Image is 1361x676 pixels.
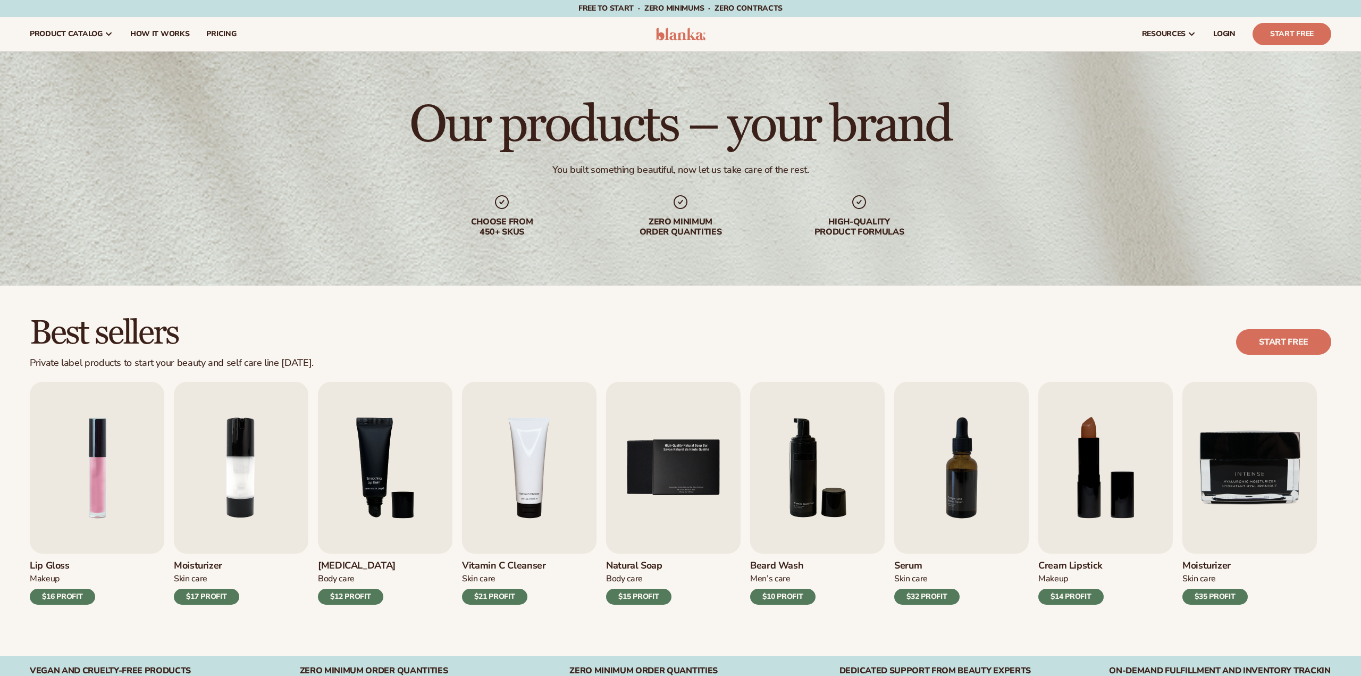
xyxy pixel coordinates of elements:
span: How It Works [130,30,190,38]
span: LOGIN [1213,30,1236,38]
a: Start free [1236,329,1331,355]
a: Smoothing lip balm. [MEDICAL_DATA] Body Care $12 PROFIT [318,382,452,605]
h3: Moisturizer [1182,560,1248,572]
div: $10 PROFIT [750,589,816,605]
div: $12 PROFIT [318,589,383,605]
div: $14 PROFIT [1038,589,1104,605]
div: Private label products to start your beauty and self care line [DATE]. [30,357,314,369]
div: Makeup [1038,573,1104,585]
div: Zero minimum order quantities [612,217,749,237]
div: $32 PROFIT [894,589,960,605]
div: Body Care [606,573,671,585]
div: Dedicated Support From Beauty Experts [839,666,1100,676]
a: Collagen and retinol serum. Serum Skin Care $32 PROFIT [894,382,1029,605]
a: Luxury cream lipstick. Cream Lipstick Makeup $14 PROFIT [1038,382,1173,605]
h1: Our products – your brand [409,100,951,151]
div: $16 PROFIT [30,589,95,605]
div: Zero Minimum Order QuantitieS [569,666,830,676]
div: Skin Care [1182,573,1248,585]
div: $35 PROFIT [1182,589,1248,605]
a: LOGIN [1205,17,1244,51]
h3: Lip Gloss [30,560,95,572]
div: Skin Care [894,573,960,585]
div: $15 PROFIT [606,589,671,605]
a: How It Works [122,17,198,51]
h3: Vitamin C Cleanser [462,560,546,572]
div: Skin Care [174,573,239,585]
div: You built something beautiful, now let us take care of the rest. [552,164,809,176]
h3: Moisturizer [174,560,239,572]
div: High-quality product formulas [791,217,927,237]
h2: Best sellers [30,315,314,351]
span: Free to start · ZERO minimums · ZERO contracts [578,3,783,13]
span: pricing [206,30,236,38]
h3: Natural Soap [606,560,671,572]
div: Body Care [318,573,396,585]
div: Makeup [30,573,95,585]
h3: Serum [894,560,960,572]
span: product catalog [30,30,103,38]
span: resources [1142,30,1186,38]
h3: [MEDICAL_DATA] [318,560,396,572]
a: product catalog [21,17,122,51]
div: Men’s Care [750,573,816,585]
div: Zero Minimum Order QuantitieS [300,666,560,676]
a: Foaming beard wash. Beard Wash Men’s Care $10 PROFIT [750,382,885,605]
div: Choose from 450+ Skus [434,217,570,237]
a: Pink lip gloss. Lip Gloss Makeup $16 PROFIT [30,382,164,605]
div: $17 PROFIT [174,589,239,605]
a: resources [1133,17,1205,51]
h3: Cream Lipstick [1038,560,1104,572]
a: Nature bar of soap. Natural Soap Body Care $15 PROFIT [606,382,741,605]
a: pricing [198,17,245,51]
a: Vitamin c cleanser. Vitamin C Cleanser Skin Care $21 PROFIT [462,382,597,605]
a: Start Free [1253,23,1331,45]
div: Skin Care [462,573,546,585]
div: Vegan and Cruelty-Free Products [30,666,290,676]
a: Moisturizing lotion. Moisturizer Skin Care $17 PROFIT [174,382,308,605]
h3: Beard Wash [750,560,816,572]
div: $21 PROFIT [462,589,527,605]
a: Moisturizer. Moisturizer Skin Care $35 PROFIT [1182,382,1317,605]
img: logo [656,28,706,40]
